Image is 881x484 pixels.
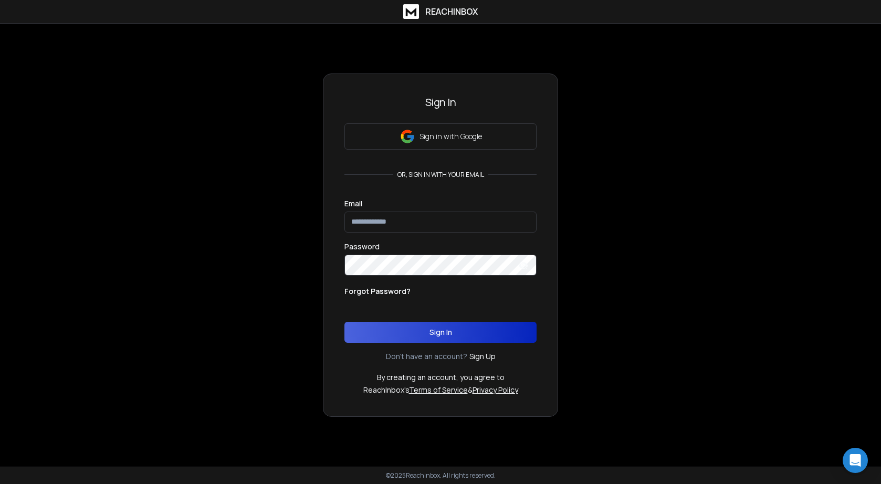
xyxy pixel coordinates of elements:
[344,243,380,250] label: Password
[425,5,478,18] h1: ReachInbox
[843,448,868,473] div: Open Intercom Messenger
[386,351,467,362] p: Don't have an account?
[469,351,496,362] a: Sign Up
[344,286,411,297] p: Forgot Password?
[409,385,468,395] a: Terms of Service
[393,171,488,179] p: or, sign in with your email
[377,372,505,383] p: By creating an account, you agree to
[473,385,518,395] a: Privacy Policy
[419,131,482,142] p: Sign in with Google
[344,200,362,207] label: Email
[344,95,537,110] h3: Sign In
[386,471,496,480] p: © 2025 Reachinbox. All rights reserved.
[403,4,478,19] a: ReachInbox
[363,385,518,395] p: ReachInbox's &
[403,4,419,19] img: logo
[344,123,537,150] button: Sign in with Google
[344,322,537,343] button: Sign In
